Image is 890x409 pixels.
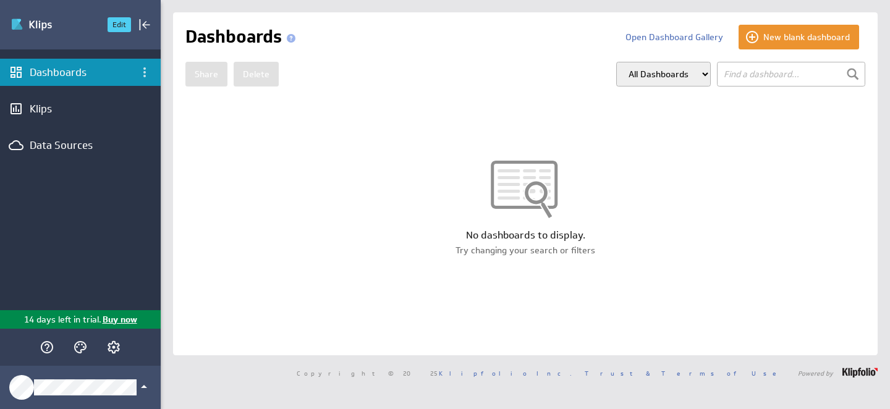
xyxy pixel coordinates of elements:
div: Themes [70,337,91,358]
svg: Account and settings [106,340,121,355]
div: Data Sources [30,138,131,152]
p: Buy now [101,313,137,326]
svg: Themes [73,340,88,355]
span: Powered by [798,370,833,376]
input: Find a dashboard... [717,62,865,86]
div: Dashboard menu [134,62,155,83]
button: Share [185,62,227,86]
div: Klips [30,102,131,116]
div: Go to Dashboards [11,15,97,35]
p: 14 days left in trial. [24,313,101,326]
a: Trust & Terms of Use [585,369,785,377]
button: Edit [108,17,131,32]
button: Open Dashboard Gallery [616,25,732,49]
img: Klipfolio klips logo [11,15,97,35]
button: New blank dashboard [739,25,859,49]
span: Copyright © 2025 [297,370,572,376]
div: Account and settings [103,337,124,358]
a: Klipfolio Inc. [439,369,572,377]
div: Dashboards [30,65,131,79]
h1: Dashboards [185,25,300,49]
div: Try changing your search or filters [173,244,878,256]
div: Help [36,337,57,358]
div: No dashboards to display. [173,229,878,242]
button: Delete [234,62,279,86]
div: Collapse [134,14,155,35]
img: logo-footer.png [842,368,878,377]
